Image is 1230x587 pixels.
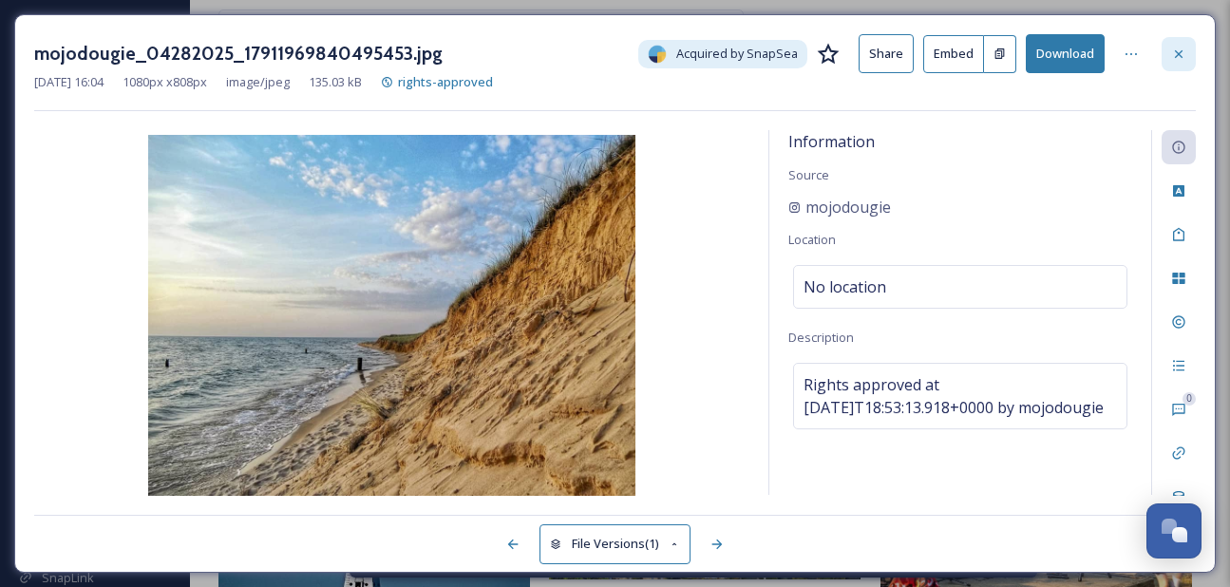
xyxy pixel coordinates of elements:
h3: mojodougie_04282025_17911969840495453.jpg [34,40,443,67]
button: Open Chat [1146,503,1202,559]
span: mojodougie [805,196,891,218]
span: Source [788,166,829,183]
span: Acquired by SnapSea [676,45,798,63]
span: Information [788,131,875,152]
button: File Versions(1) [539,524,691,563]
img: 1ciCnEh-GC76QmYkELxgcbd2XMdvWuy-P.jpg [34,135,749,500]
span: [DATE] 16:04 [34,73,104,91]
button: Download [1026,34,1105,73]
a: mojodougie [788,196,891,218]
div: 0 [1183,392,1196,406]
span: 135.03 kB [309,73,362,91]
span: 1080 px x 808 px [123,73,207,91]
span: image/jpeg [226,73,290,91]
button: Embed [923,35,984,73]
span: Rights approved at [DATE]T18:53:13.918+0000 by mojodougie [804,373,1117,419]
img: snapsea-logo.png [648,45,667,64]
span: rights-approved [398,73,493,90]
span: No location [804,275,886,298]
span: Description [788,329,854,346]
button: Share [859,34,914,73]
span: Location [788,231,836,248]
